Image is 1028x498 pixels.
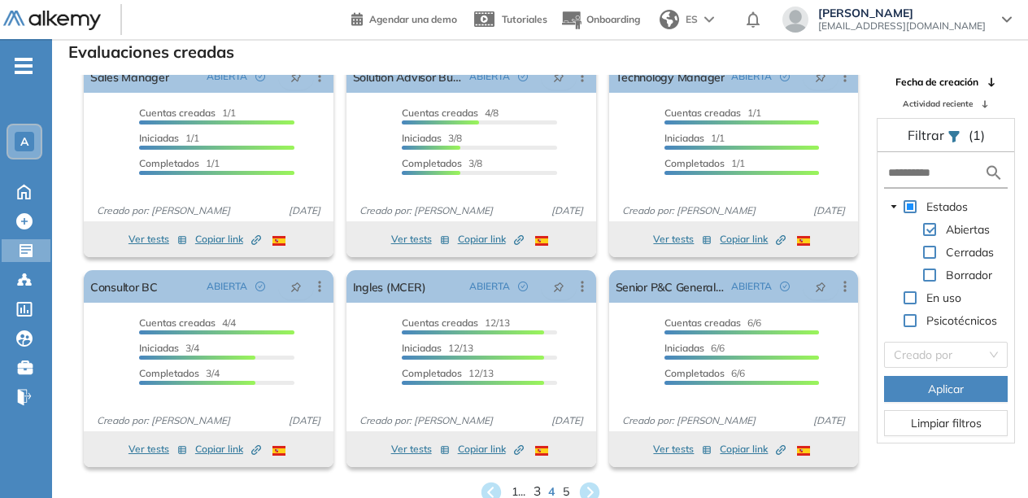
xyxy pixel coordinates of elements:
[195,229,261,249] button: Copiar link
[664,342,704,354] span: Iniciadas
[255,72,265,81] span: check-circle
[943,220,993,239] span: Abiertas
[664,367,725,379] span: Completados
[807,413,852,428] span: [DATE]
[128,439,187,459] button: Ver tests
[290,70,302,83] span: pushpin
[353,60,463,93] a: Solution Advisor Business Central
[943,242,997,262] span: Cerradas
[616,60,725,93] a: Technology Manager
[731,279,772,294] span: ABIERTA
[353,203,499,218] span: Creado por: [PERSON_NAME]
[664,157,725,169] span: Completados
[351,8,457,28] a: Agendar una demo
[90,413,237,428] span: Creado por: [PERSON_NAME]
[469,279,510,294] span: ABIERTA
[664,107,761,119] span: 1/1
[926,199,968,214] span: Estados
[402,367,462,379] span: Completados
[616,270,725,303] a: Senior P&C Generalist
[686,12,698,27] span: ES
[139,132,179,144] span: Iniciadas
[402,342,473,354] span: 12/13
[586,13,640,25] span: Onboarding
[545,203,590,218] span: [DATE]
[518,282,528,291] span: check-circle
[391,229,450,249] button: Ver tests
[720,229,786,249] button: Copiar link
[290,280,302,293] span: pushpin
[535,236,548,246] img: ESP
[353,413,499,428] span: Creado por: [PERSON_NAME]
[402,317,510,329] span: 12/13
[458,229,524,249] button: Copiar link
[3,11,101,31] img: Logo
[943,265,995,285] span: Borrador
[560,2,640,37] button: Onboarding
[391,439,450,459] button: Ver tests
[664,317,761,329] span: 6/6
[207,279,247,294] span: ABIERTA
[282,413,327,428] span: [DATE]
[402,107,499,119] span: 4/8
[282,203,327,218] span: [DATE]
[720,439,786,459] button: Copiar link
[139,107,216,119] span: Cuentas creadas
[139,157,220,169] span: 1/1
[616,413,762,428] span: Creado por: [PERSON_NAME]
[139,317,236,329] span: 4/4
[664,157,745,169] span: 1/1
[402,317,478,329] span: Cuentas creadas
[20,135,28,148] span: A
[818,20,986,33] span: [EMAIL_ADDRESS][DOMAIN_NAME]
[195,442,261,456] span: Copiar link
[139,342,179,354] span: Iniciadas
[278,273,314,299] button: pushpin
[895,75,978,90] span: Fecha de creación
[402,132,442,144] span: Iniciadas
[780,72,790,81] span: check-circle
[272,236,285,246] img: ESP
[207,69,247,84] span: ABIERTA
[903,98,973,110] span: Actividad reciente
[68,42,234,62] h3: Evaluaciones creadas
[818,7,986,20] span: [PERSON_NAME]
[664,132,704,144] span: Iniciadas
[797,446,810,456] img: ESP
[541,273,577,299] button: pushpin
[797,236,810,246] img: ESP
[458,232,524,247] span: Copiar link
[664,367,745,379] span: 6/6
[139,157,199,169] span: Completados
[908,127,947,143] span: Filtrar
[402,157,462,169] span: Completados
[195,439,261,459] button: Copiar link
[458,439,524,459] button: Copiar link
[653,229,712,249] button: Ver tests
[128,229,187,249] button: Ver tests
[15,64,33,68] i: -
[616,203,762,218] span: Creado por: [PERSON_NAME]
[469,69,510,84] span: ABIERTA
[780,282,790,291] span: check-circle
[720,232,786,247] span: Copiar link
[720,442,786,456] span: Copiar link
[139,132,199,144] span: 1/1
[139,317,216,329] span: Cuentas creadas
[369,13,457,25] span: Agendar una demo
[731,69,772,84] span: ABIERTA
[946,222,990,237] span: Abiertas
[553,280,564,293] span: pushpin
[353,270,426,303] a: Ingles (MCER)
[923,197,971,216] span: Estados
[923,288,965,308] span: En uso
[278,63,314,90] button: pushpin
[926,313,997,328] span: Psicotécnicos
[139,107,236,119] span: 1/1
[704,16,714,23] img: arrow
[928,380,964,398] span: Aplicar
[926,290,961,305] span: En uso
[90,203,237,218] span: Creado por: [PERSON_NAME]
[139,342,199,354] span: 3/4
[664,342,725,354] span: 6/6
